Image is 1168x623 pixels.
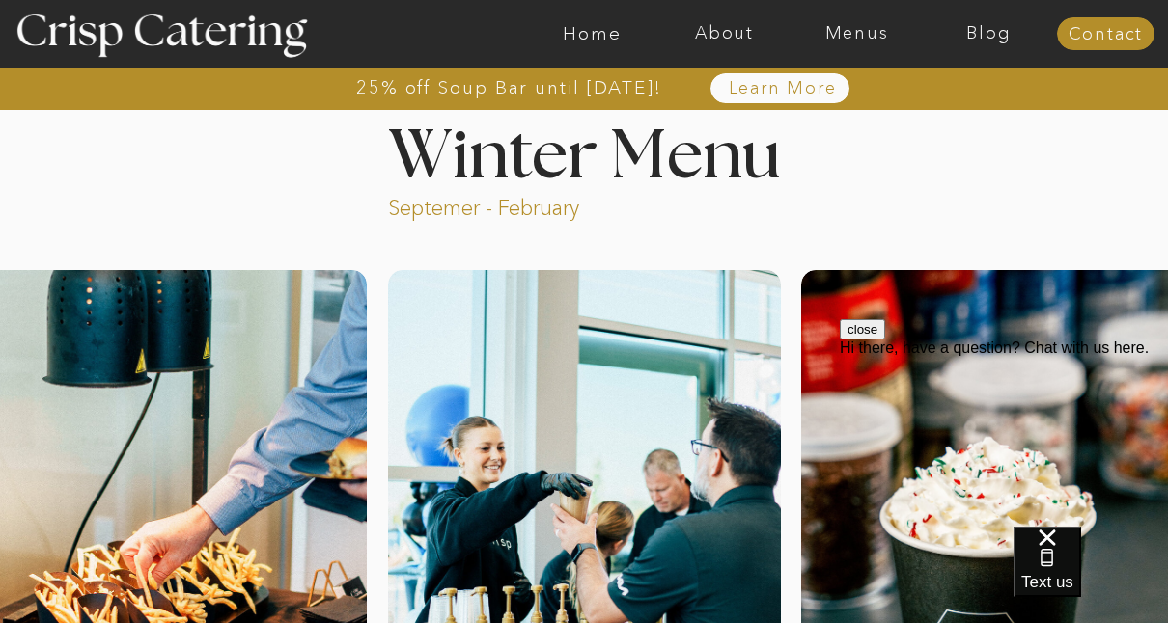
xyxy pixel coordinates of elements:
[287,78,732,97] a: 25% off Soup Bar until [DATE]!
[1014,527,1168,623] iframe: podium webchat widget bubble
[316,123,852,180] h1: Winter Menu
[923,24,1055,43] a: Blog
[791,24,923,43] a: Menus
[658,24,791,43] a: About
[840,319,1168,551] iframe: podium webchat widget prompt
[683,79,881,98] a: Learn More
[388,194,654,216] p: Septemer - February
[1057,25,1154,44] a: Contact
[526,24,658,43] a: Home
